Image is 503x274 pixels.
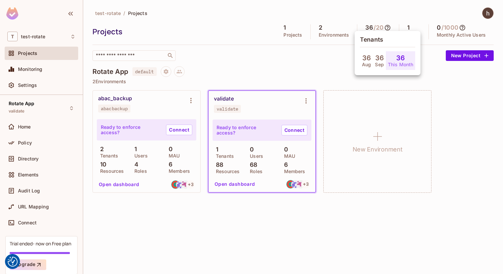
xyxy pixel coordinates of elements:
[396,54,405,62] h4: 36
[8,257,18,267] img: Revisit consent button
[8,257,18,267] button: Consent Preferences
[362,62,371,67] p: Aug
[360,36,415,43] h5: Tenants
[375,54,384,62] h4: 36
[375,62,384,67] p: Sep
[362,54,371,62] h4: 36
[388,62,414,67] p: This Month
